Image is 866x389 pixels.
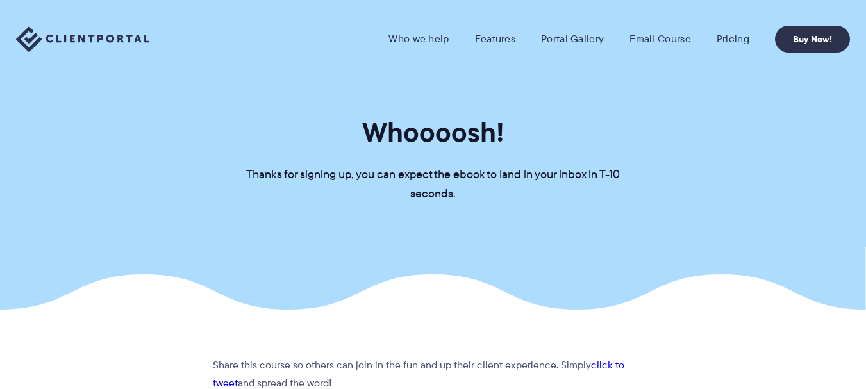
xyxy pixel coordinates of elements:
[241,165,626,204] p: Thanks for signing up, you can expect the ebook to land in your inbox in T-10 seconds.
[475,33,515,46] a: Features
[362,115,504,149] h1: Whoooosh!
[717,33,749,46] a: Pricing
[541,33,604,46] a: Portal Gallery
[388,33,449,46] a: Who we help
[775,26,850,53] a: Buy Now!
[629,33,691,46] a: Email Course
